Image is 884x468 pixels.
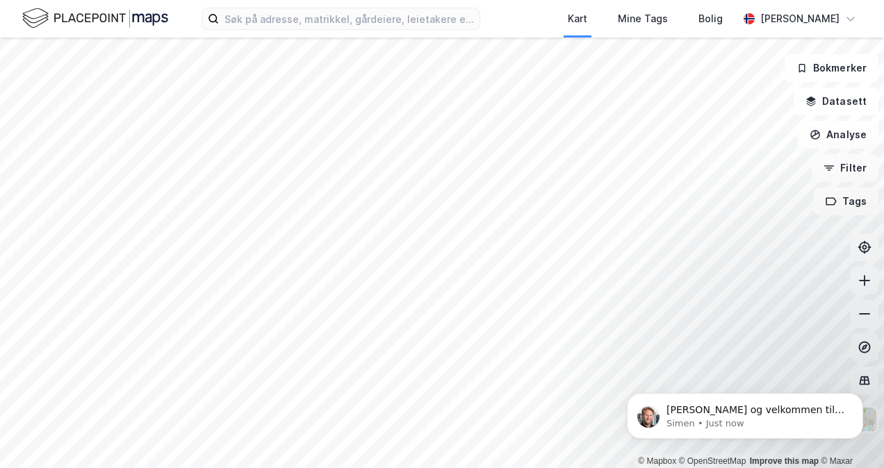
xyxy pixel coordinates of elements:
[679,456,746,466] a: OpenStreetMap
[60,40,239,107] span: [PERSON_NAME] og velkommen til Newsec Maps, [PERSON_NAME] Om det er du lurer på så er det bare å ...
[798,121,878,149] button: Analyse
[606,364,884,461] iframe: Intercom notifications message
[785,54,878,82] button: Bokmerker
[568,10,587,27] div: Kart
[794,87,878,115] button: Datasett
[814,187,878,215] button: Tags
[22,6,168,31] img: logo.f888ab2527a4732fd821a326f86c7f29.svg
[698,10,723,27] div: Bolig
[760,10,840,27] div: [PERSON_NAME]
[60,53,240,66] p: Message from Simen, sent Just now
[618,10,668,27] div: Mine Tags
[638,456,676,466] a: Mapbox
[812,154,878,182] button: Filter
[219,8,480,29] input: Søk på adresse, matrikkel, gårdeiere, leietakere eller personer
[750,456,819,466] a: Improve this map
